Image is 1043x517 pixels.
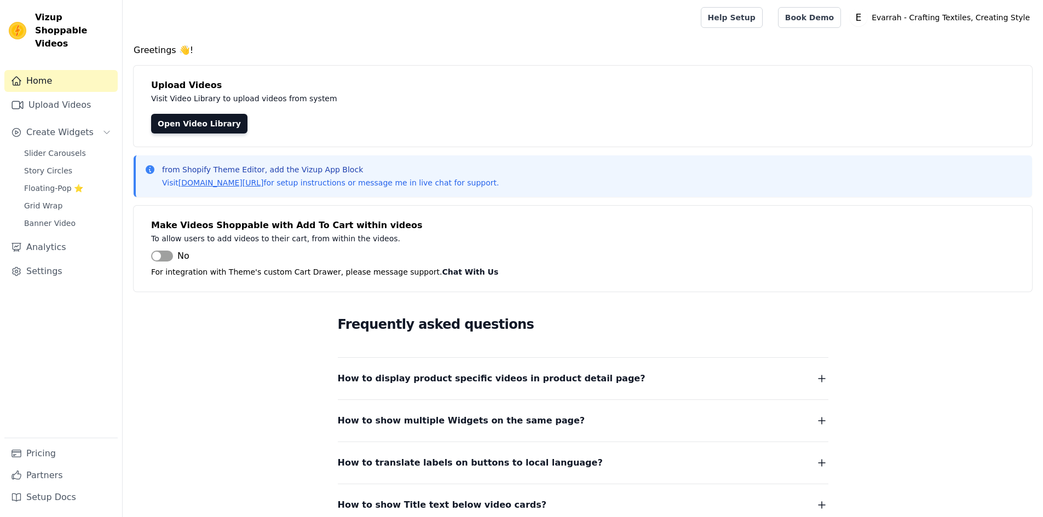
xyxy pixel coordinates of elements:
[151,219,1015,232] h4: Make Videos Shoppable with Add To Cart within videos
[177,249,189,263] span: No
[26,126,94,139] span: Create Widgets
[151,232,642,245] p: To allow users to add videos to their cart, from within the videos.
[4,443,118,464] a: Pricing
[4,121,118,143] button: Create Widgets
[856,12,862,23] text: E
[35,11,113,50] span: Vizup Shoppable Videos
[338,413,828,428] button: How to show multiple Widgets on the same page?
[162,177,499,188] p: Visit for setup instructions or message me in live chat for support.
[778,7,841,28] a: Book Demo
[338,455,828,470] button: How to translate labels on buttons to local language?
[338,413,585,428] span: How to show multiple Widgets on the same page?
[151,249,189,263] button: No
[4,70,118,92] a: Home
[338,497,547,513] span: How to show Title text below video cards?
[9,22,26,39] img: Vizup
[24,218,76,229] span: Banner Video
[4,260,118,282] a: Settings
[338,497,828,513] button: How to show Title text below video cards?
[24,183,83,194] span: Floating-Pop ⭐
[850,8,1034,27] button: E Evarrah - Crafting Textiles, Creating Style
[4,236,118,258] a: Analytics
[338,371,828,386] button: How to display product specific videos in product detail page?
[134,44,1032,57] h4: Greetings 👋!
[867,8,1034,27] p: Evarrah - Crafting Textiles, Creating Style
[162,164,499,175] p: from Shopify Theme Editor, add the Vizup App Block
[442,265,499,278] button: Chat With Us
[151,92,642,105] p: Visit Video Library to upload videos from system
[18,163,118,178] a: Story Circles
[701,7,763,28] a: Help Setup
[4,486,118,508] a: Setup Docs
[18,216,118,231] a: Banner Video
[18,146,118,161] a: Slider Carousels
[18,198,118,213] a: Grid Wrap
[151,79,1015,92] h4: Upload Videos
[338,455,603,470] span: How to translate labels on buttons to local language?
[18,181,118,196] a: Floating-Pop ⭐
[24,148,86,159] span: Slider Carousels
[151,265,1015,278] p: For integration with Theme's custom Cart Drawer, please message support.
[338,371,646,386] span: How to display product specific videos in product detail page?
[24,200,62,211] span: Grid Wrap
[24,165,72,176] span: Story Circles
[178,178,264,187] a: [DOMAIN_NAME][URL]
[4,94,118,116] a: Upload Videos
[338,313,828,335] h2: Frequently asked questions
[151,114,247,133] a: Open Video Library
[4,464,118,486] a: Partners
